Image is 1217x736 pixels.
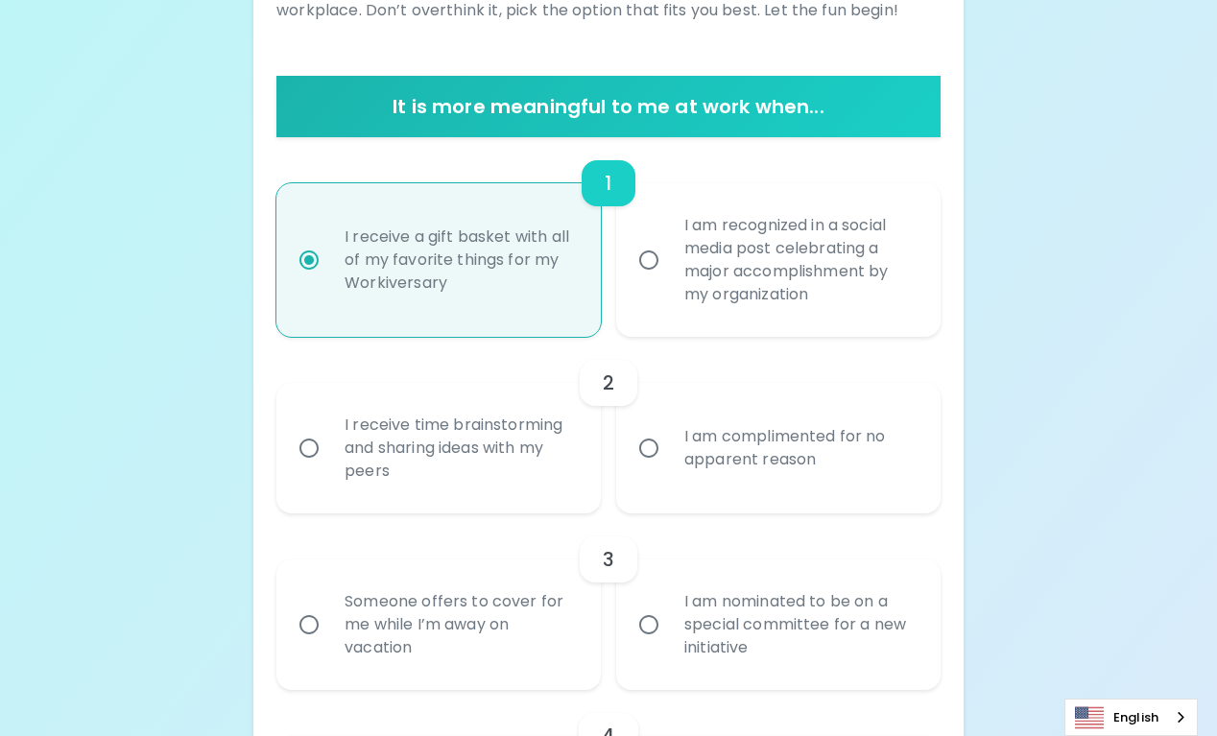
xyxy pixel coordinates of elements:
h6: 1 [605,168,611,199]
div: choice-group-check [276,137,941,337]
div: I am nominated to be on a special committee for a new initiative [669,567,930,682]
h6: 2 [603,368,614,398]
div: Language [1064,699,1198,736]
div: I am complimented for no apparent reason [669,402,930,494]
aside: Language selected: English [1064,699,1198,736]
div: choice-group-check [276,513,941,690]
div: Someone offers to cover for me while I’m away on vacation [329,567,590,682]
a: English [1065,700,1197,735]
div: I receive a gift basket with all of my favorite things for my Workiversary [329,202,590,318]
h6: It is more meaningful to me at work when... [284,91,933,122]
h6: 3 [603,544,614,575]
div: I am recognized in a social media post celebrating a major accomplishment by my organization [669,191,930,329]
div: I receive time brainstorming and sharing ideas with my peers [329,391,590,506]
div: choice-group-check [276,337,941,513]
